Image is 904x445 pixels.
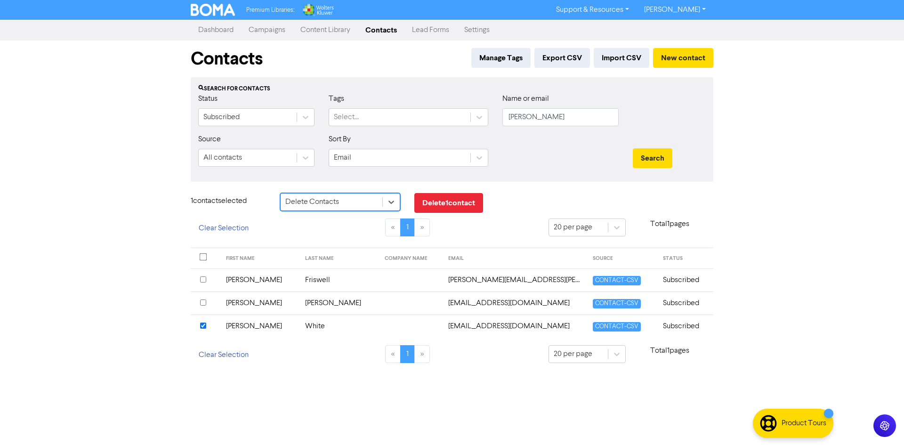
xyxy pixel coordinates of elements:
[657,315,713,338] td: Subscribed
[334,152,351,163] div: Email
[657,291,713,315] td: Subscribed
[593,299,641,308] span: CONTACT-CSV
[220,268,300,291] td: [PERSON_NAME]
[191,197,266,206] h6: 1 contact selected
[626,218,713,230] p: Total 1 pages
[299,315,379,338] td: White
[358,21,404,40] a: Contacts
[379,248,443,269] th: COMPANY NAME
[299,268,379,291] td: Friswell
[203,152,242,163] div: All contacts
[299,248,379,269] th: LAST NAME
[626,345,713,356] p: Total 1 pages
[191,345,257,365] button: Clear Selection
[443,291,587,315] td: oliviajeaton83@gmail.com
[653,48,713,68] button: New contact
[593,322,641,331] span: CONTACT-CSV
[203,112,240,123] div: Subscribed
[329,134,351,145] label: Sort By
[299,291,379,315] td: [PERSON_NAME]
[198,85,706,93] div: Search for contacts
[191,48,263,70] h1: Contacts
[329,93,344,105] label: Tags
[246,7,294,13] span: Premium Libraries:
[502,93,549,105] label: Name or email
[633,148,672,168] button: Search
[334,112,359,123] div: Select...
[587,248,657,269] th: SOURCE
[404,21,457,40] a: Lead Forms
[594,48,649,68] button: Import CSV
[443,268,587,291] td: olivia.friswell@gmail.com
[400,218,415,236] a: Page 1 is your current page
[534,48,590,68] button: Export CSV
[657,268,713,291] td: Subscribed
[191,4,235,16] img: BOMA Logo
[657,248,713,269] th: STATUS
[198,93,218,105] label: Status
[241,21,293,40] a: Campaigns
[593,276,641,285] span: CONTACT-CSV
[554,348,592,360] div: 20 per page
[220,248,300,269] th: FIRST NAME
[457,21,497,40] a: Settings
[191,21,241,40] a: Dashboard
[220,291,300,315] td: [PERSON_NAME]
[554,222,592,233] div: 20 per page
[443,248,587,269] th: EMAIL
[414,193,483,213] button: Delete1contact
[285,196,339,208] div: Delete Contacts
[549,2,637,17] a: Support & Resources
[198,134,221,145] label: Source
[191,218,257,238] button: Clear Selection
[857,400,904,445] iframe: Chat Widget
[293,21,358,40] a: Content Library
[471,48,531,68] button: Manage Tags
[220,315,300,338] td: [PERSON_NAME]
[637,2,713,17] a: [PERSON_NAME]
[443,315,587,338] td: oliviawhite234@gmail.com
[302,4,334,16] img: Wolters Kluwer
[400,345,415,363] a: Page 1 is your current page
